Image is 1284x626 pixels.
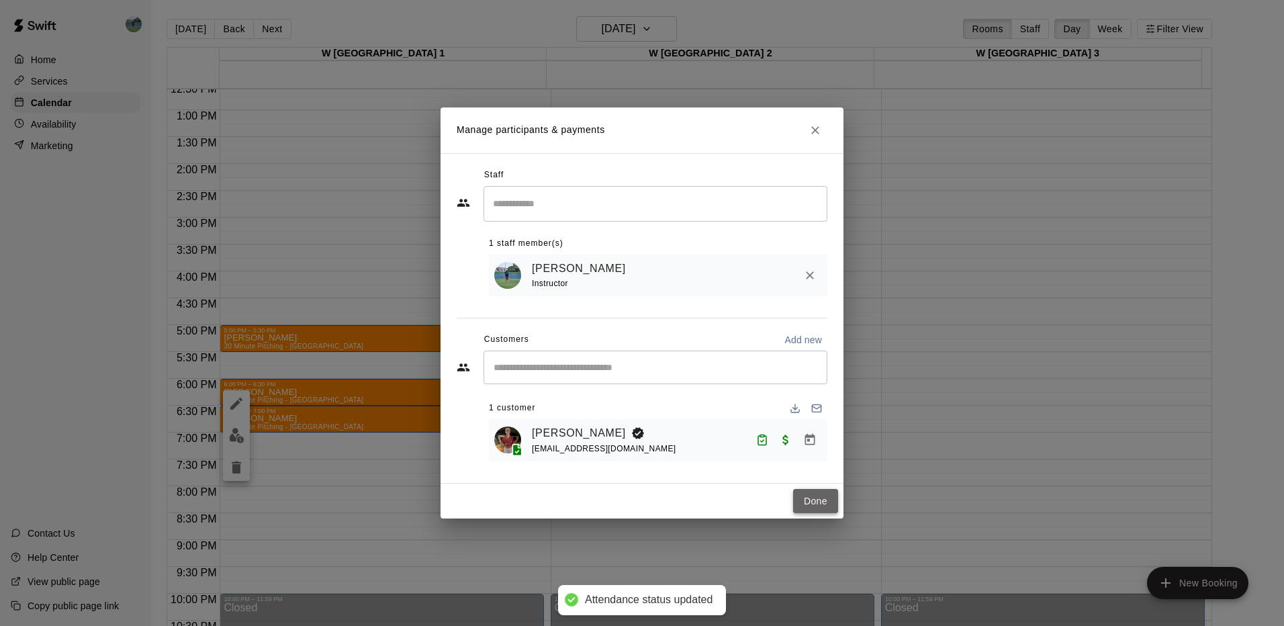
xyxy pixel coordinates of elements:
[585,593,713,607] div: Attendance status updated
[751,429,774,451] button: Attended
[489,233,563,255] span: 1 staff member(s)
[806,398,827,419] button: Email participants
[532,279,568,288] span: Instructor
[803,118,827,142] button: Close
[484,329,529,351] span: Customers
[484,351,827,384] div: Start typing to search customers...
[798,428,822,452] button: Manage bookings & payment
[494,427,521,453] img: Dominic DiPietro
[631,427,645,440] svg: Booking Owner
[532,260,626,277] a: [PERSON_NAME]
[494,262,521,289] img: Andrew Hoffman
[779,329,827,351] button: Add new
[484,165,504,186] span: Staff
[457,196,470,210] svg: Staff
[784,333,822,347] p: Add new
[798,263,822,287] button: Remove
[793,489,838,514] button: Done
[774,434,798,445] span: Paid with Card
[484,186,827,222] div: Search staff
[532,444,676,453] span: [EMAIL_ADDRESS][DOMAIN_NAME]
[457,361,470,374] svg: Customers
[784,398,806,419] button: Download list
[532,424,626,442] a: [PERSON_NAME]
[457,123,605,137] p: Manage participants & payments
[489,398,535,419] span: 1 customer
